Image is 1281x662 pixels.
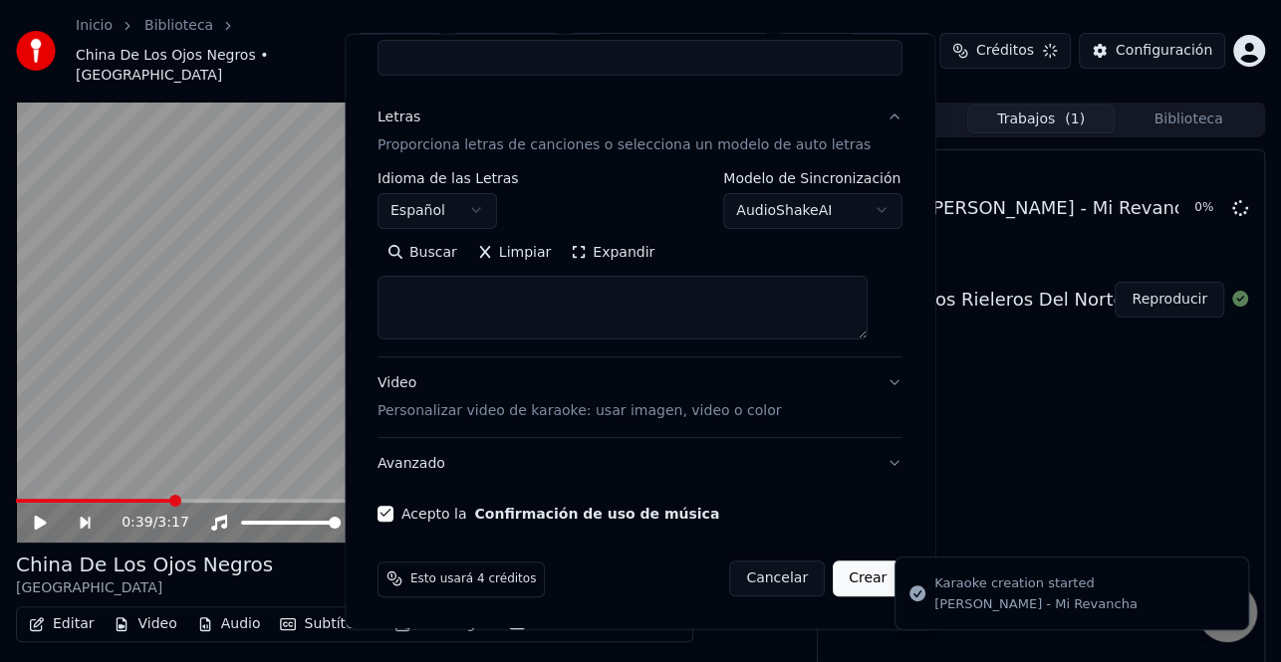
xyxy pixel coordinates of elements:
button: VideoPersonalizar video de karaoke: usar imagen, video o color [378,356,902,436]
button: Buscar [378,236,467,268]
span: Esto usará 4 créditos [410,570,536,586]
button: Acepto la [475,506,720,520]
div: LetrasProporciona letras de canciones o selecciona un modelo de auto letras [378,170,902,355]
div: Video [378,372,781,420]
label: Idioma de las Letras [378,170,519,184]
button: Limpiar [467,236,561,268]
p: Personalizar video de karaoke: usar imagen, video o color [378,400,781,420]
label: Acepto la [401,506,719,520]
div: Letras [378,107,420,126]
button: Cancelar [730,560,826,596]
p: Proporciona letras de canciones o selecciona un modelo de auto letras [378,134,871,154]
button: Expandir [562,236,665,268]
button: LetrasProporciona letras de canciones o selecciona un modelo de auto letras [378,91,902,170]
button: Crear [833,560,902,596]
label: Modelo de Sincronización [724,170,903,184]
button: Avanzado [378,437,902,489]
